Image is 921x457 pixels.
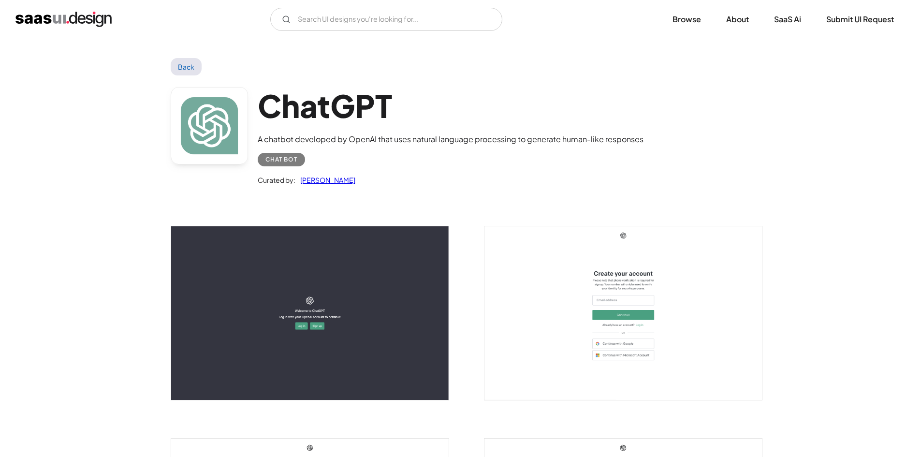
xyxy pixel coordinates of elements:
[762,9,813,30] a: SaaS Ai
[270,8,502,31] form: Email Form
[171,58,202,75] a: Back
[484,226,762,400] a: open lightbox
[270,8,502,31] input: Search UI designs you're looking for...
[661,9,713,30] a: Browse
[258,133,643,145] div: A chatbot developed by OpenAI that uses natural language processing to generate human-like responses
[258,87,643,124] h1: ChatGPT
[715,9,760,30] a: About
[265,154,297,165] div: Chat Bot
[171,226,449,400] img: 63f5dbfb9fada3d60108227f_Chat%20GPT%20Signup%20Screen.png
[15,12,112,27] a: home
[815,9,906,30] a: Submit UI Request
[295,174,355,186] a: [PERSON_NAME]
[484,226,762,400] img: 63f5dc0b27873b82585f5729_Sprig%20Switch%20to%20work%20email.png
[171,226,449,400] a: open lightbox
[258,174,295,186] div: Curated by:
